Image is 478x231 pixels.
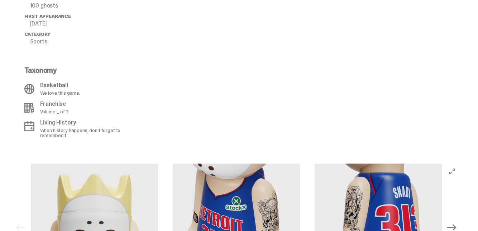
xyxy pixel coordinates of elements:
p: Taxonomy [24,67,126,74]
p: [DATE] [30,21,130,27]
p: When history happens, don't forget to remember it [40,128,126,138]
p: We love this game. [40,90,80,95]
p: Sports [30,39,130,44]
p: Basketball [40,82,80,88]
p: Franchise [40,101,69,107]
span: Category [24,31,51,37]
span: First Appearance [24,13,71,19]
p: 100 ghosts [30,3,130,9]
p: Living History [40,120,126,126]
p: Volume _ of ? [40,109,69,114]
button: View full-screen [448,167,457,176]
